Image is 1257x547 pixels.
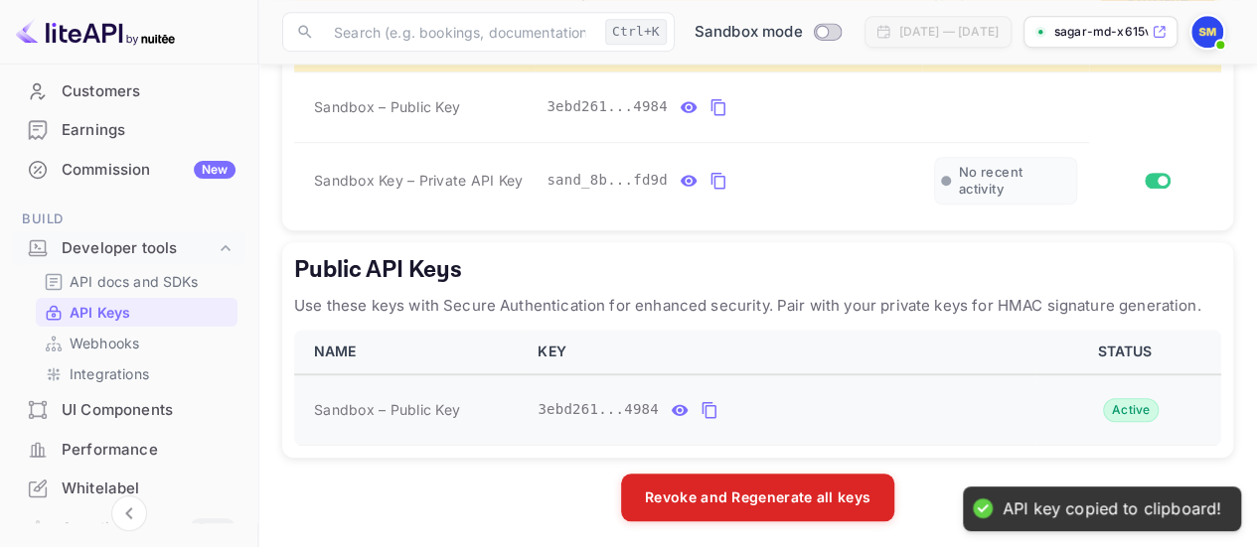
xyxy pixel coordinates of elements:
div: API docs and SDKs [36,267,237,296]
a: Integrations [44,363,230,384]
div: Commission [62,159,236,182]
div: Performance [12,431,245,470]
a: Performance [12,431,245,468]
div: [DATE] — [DATE] [899,23,999,41]
p: Integrations [70,363,149,384]
div: API Keys [36,298,237,327]
div: Switch to Production mode [687,21,849,44]
div: API key copied to clipboard! [1003,498,1221,519]
a: Earnings [12,111,245,148]
span: Build [12,208,245,230]
div: Integrations [36,359,237,388]
span: Sandbox Key – Private API Key [314,172,523,189]
h5: Public API Keys [294,254,1221,286]
div: Ctrl+K [605,19,667,45]
div: Earnings [62,119,236,142]
p: Use these keys with Secure Authentication for enhanced security. Pair with your private keys for ... [294,294,1221,318]
p: API Keys [70,302,130,323]
table: public api keys table [294,330,1221,446]
div: Developer tools [12,231,245,266]
p: sagar-md-x615v.nuitee.... [1054,23,1148,41]
th: NAME [294,330,526,374]
a: API Keys [44,302,230,323]
a: Webhooks [44,333,230,353]
p: API docs and SDKs [70,271,199,292]
th: STATUS [1035,330,1221,374]
div: Customers [62,80,236,103]
button: Collapse navigation [111,495,147,531]
span: Sandbox – Public Key [314,399,460,420]
div: New [194,161,236,179]
span: No recent activity [959,164,1070,198]
a: API docs and SDKs [44,271,230,292]
img: LiteAPI logo [16,16,175,48]
img: Sagar Md [1191,16,1223,48]
th: KEY [526,330,1035,374]
span: 3ebd261...4984 [547,96,668,117]
span: sand_8b...fd9d [547,170,668,191]
div: Whitelabel [62,478,236,500]
a: Customers [12,72,245,109]
p: Webhooks [70,333,139,353]
span: 3ebd261...4984 [538,399,659,420]
div: Webhooks [36,329,237,357]
a: UI Components [12,391,245,428]
div: Customers [12,72,245,111]
div: Earnings [12,111,245,150]
span: Sandbox mode [695,21,803,44]
div: UI Components [12,391,245,430]
div: UI Components [62,399,236,422]
div: Whitelabel [12,470,245,508]
div: Performance [62,439,236,462]
button: Revoke and Regenerate all keys [621,474,894,521]
div: Active [1103,398,1160,422]
a: Whitelabel [12,470,245,506]
div: CommissionNew [12,151,245,190]
div: Developer tools [62,237,216,260]
a: CommissionNew [12,151,245,188]
span: Sandbox – Public Key [314,96,460,117]
input: Search (e.g. bookings, documentation) [322,12,597,52]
